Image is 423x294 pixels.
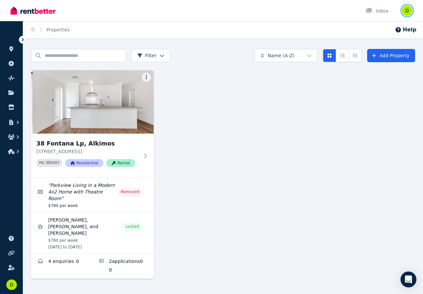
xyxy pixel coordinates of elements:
[367,49,415,62] a: Add Property
[11,6,56,16] img: RentBetter
[36,148,139,155] p: [STREET_ADDRESS]
[254,49,318,62] button: Name (A-Z)
[31,254,93,278] a: Enquiries for 38 Fontana Lp, Alkimos
[6,279,17,290] img: Dhavalkumar
[142,73,151,82] button: More options
[31,213,154,254] a: View details for Zack Prebble, Anita Imeson, and Samuel Fleming
[65,159,103,167] span: Residential
[46,161,60,165] code: 395457
[23,21,78,38] nav: Breadcrumb
[31,70,154,178] a: 38 Fontana Lp, Alkimos38 Fontana Lp, Alkimos[STREET_ADDRESS]PID 395457ResidentialRental
[323,49,336,62] button: Card view
[47,27,70,32] a: Properties
[395,26,416,34] button: Help
[402,5,412,16] img: Dhavalkumar
[349,49,362,62] button: Expanded list view
[31,70,154,134] img: 38 Fontana Lp, Alkimos
[268,52,294,59] span: Name (A-Z)
[137,52,157,59] span: Filter
[106,159,135,167] span: Rental
[336,49,349,62] button: Compact list view
[93,254,154,278] a: Applications for 38 Fontana Lp, Alkimos
[31,178,154,212] a: Edit listing: Parkview Living in a Modern 4x2 Home with Theatre Room
[39,161,44,165] small: PID
[323,49,362,62] div: View options
[401,272,416,287] div: Open Intercom Messenger
[365,8,389,14] div: Inbox
[132,49,170,62] button: Filter
[36,139,139,148] h3: 38 Fontana Lp, Alkimos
